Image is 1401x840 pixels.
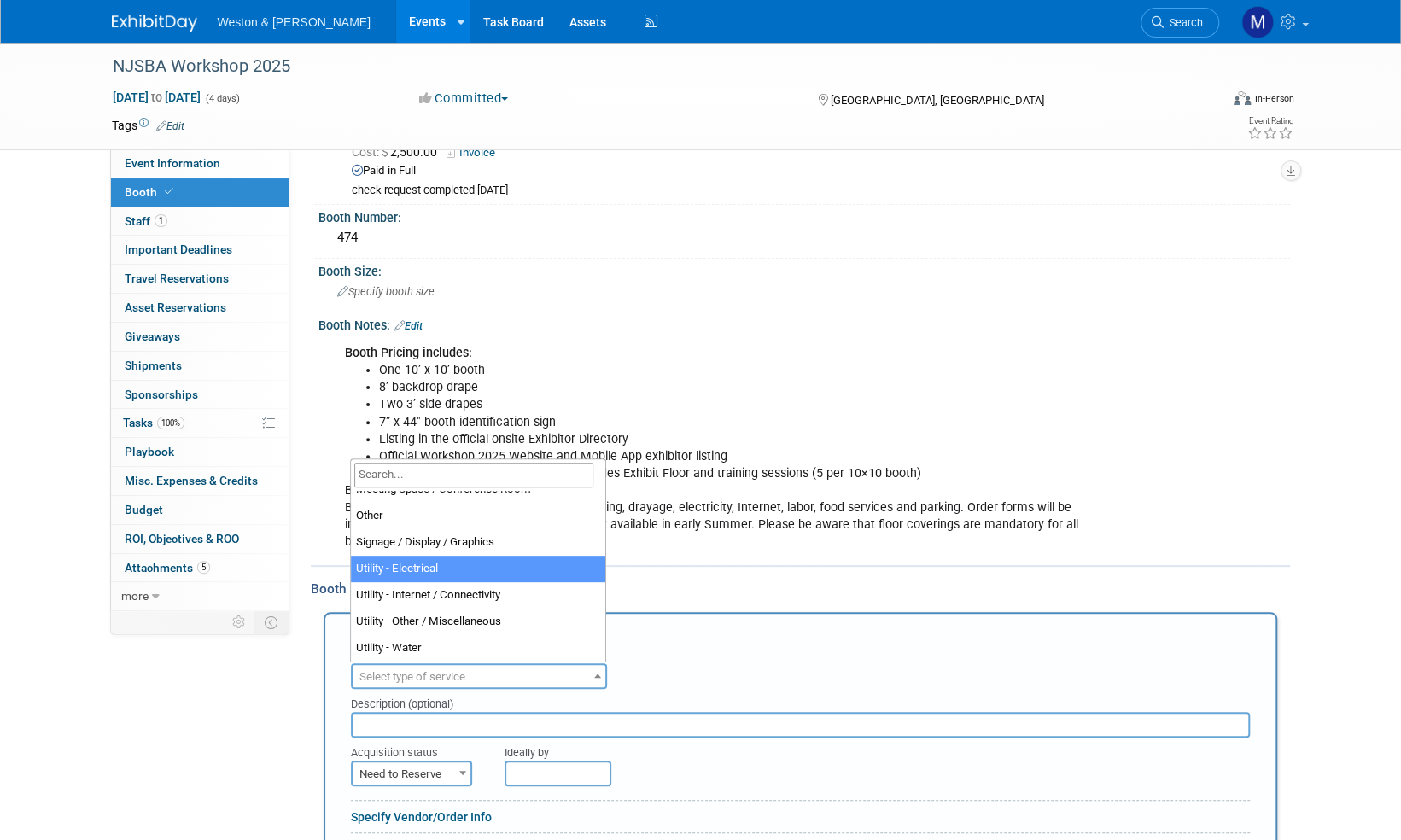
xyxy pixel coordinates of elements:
div: NJSBA Workshop 2025 [107,51,1194,82]
img: ExhibitDay [112,15,197,32]
a: Edit [394,320,423,332]
a: Sponsorships [111,381,289,409]
a: Shipments [111,352,289,380]
a: Playbook [111,438,289,466]
a: Staff1 [111,207,289,236]
li: Utility - Electrical [351,556,605,582]
a: Travel Reservations [111,265,289,293]
span: Need to Reserve [351,761,472,786]
span: Cost: $ [352,145,390,159]
a: Event Information [111,149,289,178]
li: 7” x 44″ booth identification sign [379,414,1092,431]
b: Booth Pricing includes: [345,346,472,360]
li: Utility - Other / Miscellaneous [351,609,605,635]
span: ROI, Objectives & ROO [125,532,239,545]
span: Important Deadlines [125,242,232,256]
div: Booth Number: [318,205,1290,226]
a: Budget [111,496,289,524]
div: Event Rating [1246,117,1293,125]
li: Listing in the official onsite Exhibitor Directory [379,431,1092,448]
li: Two 3’ side drapes [379,396,1092,413]
span: 1 [155,214,167,227]
span: [DATE] [DATE] [112,90,201,105]
span: Event Information [125,156,220,170]
span: Search [1164,16,1203,29]
span: [GEOGRAPHIC_DATA], [GEOGRAPHIC_DATA] [831,94,1044,107]
span: Asset Reservations [125,300,226,314]
span: Giveaways [125,330,180,343]
img: Mary Ann Trujillo [1241,6,1274,38]
span: Misc. Expenses & Credits [125,474,258,487]
div: Booth furnishings , floor covering, drayage, electricity, Internet, labor, food services and park... [333,336,1102,559]
a: Search [1141,8,1219,38]
div: 474 [331,225,1277,251]
div: Reserved [331,120,1277,198]
span: 2,500.00 [352,145,444,159]
span: Shipments [125,359,182,372]
i: Booth reservation complete [165,187,173,196]
div: Description (optional) [351,689,1250,712]
span: Budget [125,503,163,516]
span: Tasks [123,416,184,429]
li: Utility - Water [351,635,605,662]
td: Tags [112,117,184,134]
li: Other [351,503,605,529]
span: Specify booth size [337,285,435,298]
div: check request completed [DATE] [352,184,1277,198]
div: In-Person [1253,92,1293,105]
button: Committed [413,90,515,108]
div: Booth Services [311,580,1290,598]
div: New Booth Service [351,632,1250,659]
li: Utility - Internet / Connectivity [351,582,605,609]
div: Acquisition status [351,738,480,761]
div: Ideally by [505,738,1172,761]
a: Specify Vendor/Order Info [351,810,492,824]
a: Booth [111,178,289,207]
a: Attachments5 [111,554,289,582]
span: (4 days) [204,93,240,104]
a: Invoice [447,146,504,159]
span: Select type of service [359,670,465,683]
span: Sponsorships [125,388,198,401]
span: Staff [125,214,167,228]
span: Attachments [125,561,210,575]
span: more [121,589,149,603]
li: 8’ backdrop drape [379,379,1092,396]
a: Tasks100% [111,409,289,437]
a: Giveaways [111,323,289,351]
li: One 10’ x 10’ booth [379,362,1092,379]
span: Need to Reserve [353,762,470,786]
div: Booth Notes: [318,312,1290,335]
span: Booth [125,185,177,199]
span: 5 [197,561,210,574]
body: Rich Text Area. Press ALT-0 for help. [9,7,877,23]
td: Personalize Event Tab Strip [225,611,254,633]
a: ROI, Objectives & ROO [111,525,289,553]
div: Paid in Full [352,163,1277,179]
a: Important Deadlines [111,236,289,264]
li: All Access Pass to Workshop 2025, includes Exhibit Floor and training sessions (5 per 10×10 booth) [379,465,1092,482]
a: Misc. Expenses & Credits [111,467,289,495]
span: Weston & [PERSON_NAME] [218,15,371,29]
span: Travel Reservations [125,271,229,285]
a: Asset Reservations [111,294,289,322]
span: Playbook [125,445,174,458]
div: Booth Size: [318,259,1290,280]
span: to [149,90,165,104]
input: Search... [354,463,593,487]
img: Format-Inperson.png [1234,91,1251,105]
a: more [111,582,289,610]
div: Event Format [1118,89,1294,114]
td: Toggle Event Tabs [254,611,289,633]
a: Edit [156,120,184,132]
li: Signage / Display / Graphics [351,529,605,556]
span: 100% [157,417,184,429]
b: Booth Pricing Include: [345,483,520,498]
li: Official Workshop 2025 Website and Mobile App exhibitor listing [379,448,1092,465]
